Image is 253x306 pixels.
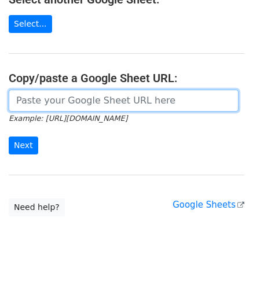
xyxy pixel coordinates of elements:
iframe: Chat Widget [195,250,253,306]
a: Google Sheets [173,200,244,210]
h4: Copy/paste a Google Sheet URL: [9,71,244,85]
input: Paste your Google Sheet URL here [9,90,239,112]
a: Select... [9,15,52,33]
a: Need help? [9,198,65,216]
small: Example: [URL][DOMAIN_NAME] [9,114,127,123]
input: Next [9,137,38,154]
